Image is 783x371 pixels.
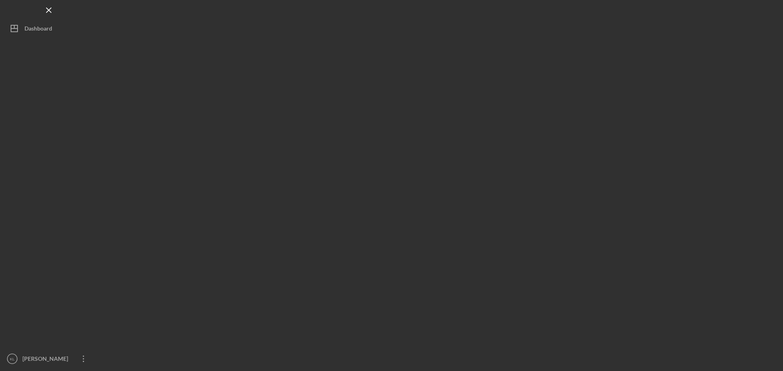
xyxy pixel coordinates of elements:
[10,357,15,361] text: KL
[20,351,73,369] div: [PERSON_NAME]
[24,20,52,39] div: Dashboard
[4,20,94,37] button: Dashboard
[4,351,94,367] button: KL[PERSON_NAME]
